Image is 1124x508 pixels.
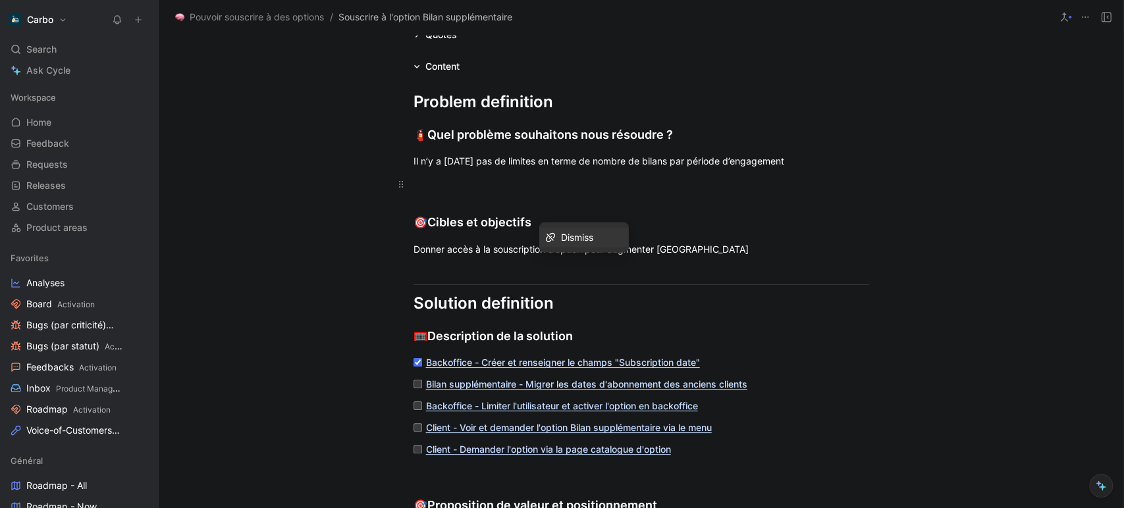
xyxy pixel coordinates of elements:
[5,451,153,470] div: Général
[5,336,153,356] a: Bugs (par statut)Activation
[5,11,70,29] button: CarboCarbo
[5,357,153,377] a: FeedbacksActivation
[414,154,869,168] div: Il n’y a [DATE] pas de limites en terme de nombre de bilans par période d’engagement
[11,91,56,104] span: Workspace
[11,251,49,265] span: Favorites
[26,403,111,417] span: Roadmap
[57,299,95,309] span: Activation
[561,232,593,243] span: Dismiss
[26,158,68,171] span: Requests
[414,213,869,232] div: Cibles et objectifs
[190,9,324,25] span: Pouvoir souscrire à des options
[26,361,117,374] span: Feedbacks
[5,218,153,238] a: Product areas
[5,273,153,293] a: Analyses
[426,357,700,368] a: Backoffice - Créer et renseigner le champs "Subscription date"
[26,297,95,311] span: Board
[26,221,88,234] span: Product areas
[414,242,869,256] div: Donner accès à la souscription d’option pour augmenter [GEOGRAPHIC_DATA]
[26,382,122,395] span: Inbox
[330,9,333,25] span: /
[26,276,65,290] span: Analyses
[414,327,869,345] div: Description de la solution
[5,176,153,195] a: Releases
[5,134,153,153] a: Feedback
[9,13,22,26] img: Carbo
[414,330,427,343] span: 🥅
[27,14,53,26] h1: Carbo
[73,405,111,415] span: Activation
[338,9,512,25] span: Souscrire à l'option Bilan supplémentaire
[56,384,136,394] span: Product Management
[26,318,124,332] span: Bugs (par criticité)
[5,476,153,495] a: Roadmap - All
[426,422,712,433] a: Client - Voir et demander l'option Bilan supplémentaire via le menu
[172,9,327,25] button: 🧠Pouvoir souscrire à des options
[426,400,698,411] a: Backoffice - Limiter l'utilisateur et activer l'option en backoffice
[26,116,51,129] span: Home
[26,41,57,57] span: Search
[5,378,153,398] a: InboxProduct Management
[426,378,747,390] a: Bilan supplémentaire - Migrer les dates d'abonnement des anciens clients
[414,292,869,315] div: Solution definition
[26,63,70,78] span: Ask Cycle
[425,59,460,74] div: Content
[26,137,69,150] span: Feedback
[414,128,427,141] span: 🧯
[5,315,153,335] a: Bugs (par criticité)Activation
[11,454,43,467] span: Général
[414,216,427,229] span: 🎯
[5,155,153,174] a: Requests
[79,363,117,372] span: Activation
[414,126,869,144] div: Quel problème souhaitons nous résoudre ?
[5,61,153,80] a: Ask Cycle
[105,342,142,351] span: Activation
[26,179,66,192] span: Releases
[5,248,153,268] div: Favorites
[26,340,123,353] span: Bugs (par statut)
[5,39,153,59] div: Search
[414,90,869,114] div: Problem definition
[5,399,153,419] a: RoadmapActivation
[26,479,87,492] span: Roadmap - All
[26,200,74,213] span: Customers
[426,444,671,455] a: Client - Demander l'option via la page catalogue d'option
[5,420,153,440] a: Voice-of-CustomersProduct Management
[408,59,465,74] div: Content
[26,424,130,438] span: Voice-of-Customers
[5,294,153,314] a: BoardActivation
[175,13,184,22] img: 🧠
[5,197,153,216] a: Customers
[5,88,153,107] div: Workspace
[5,113,153,132] a: Home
